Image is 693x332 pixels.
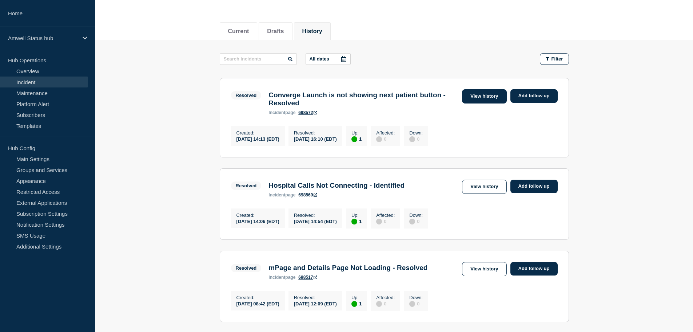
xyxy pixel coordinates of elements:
[268,110,285,115] span: incident
[462,262,506,276] a: View history
[268,91,458,107] h3: Converge Launch is not showing next patient button - Resolved
[409,130,423,136] p: Down :
[351,301,357,307] div: up
[351,300,362,307] div: 1
[302,28,322,35] button: History
[236,300,279,306] div: [DATE] 08:42 (EDT)
[551,56,563,62] span: Filter
[8,35,78,41] p: Amwell Status hub
[351,212,362,218] p: Up :
[268,264,427,272] h3: mPage and Details Page Not Loading - Resolved
[409,136,415,142] div: disabled
[268,181,405,190] h3: Hospital Calls Not Connecting - Identified
[510,89,558,103] a: Add follow up
[376,212,395,218] p: Affected :
[409,218,423,224] div: 0
[351,136,362,142] div: 1
[351,295,362,300] p: Up :
[462,89,506,103] a: View history
[236,295,279,300] p: Created :
[294,130,337,136] p: Resolved :
[306,53,351,65] button: All dates
[409,300,423,307] div: 0
[409,295,423,300] p: Down :
[376,218,395,224] div: 0
[294,212,337,218] p: Resolved :
[409,136,423,142] div: 0
[409,212,423,218] p: Down :
[510,180,558,193] a: Add follow up
[294,300,337,306] div: [DATE] 12:09 (EDT)
[376,136,395,142] div: 0
[267,28,284,35] button: Drafts
[220,53,297,65] input: Search incidents
[236,218,279,224] div: [DATE] 14:06 (EDT)
[268,192,295,198] p: page
[376,301,382,307] div: disabled
[376,300,395,307] div: 0
[351,219,357,224] div: up
[351,130,362,136] p: Up :
[294,136,337,142] div: [DATE] 16:10 (EDT)
[298,110,317,115] a: 698572
[268,275,285,280] span: incident
[294,295,337,300] p: Resolved :
[376,219,382,224] div: disabled
[236,212,279,218] p: Created :
[236,130,279,136] p: Created :
[231,91,262,99] span: Resolved
[294,218,337,224] div: [DATE] 14:54 (EDT)
[376,130,395,136] p: Affected :
[409,219,415,224] div: disabled
[376,295,395,300] p: Affected :
[310,56,329,62] p: All dates
[236,136,279,142] div: [DATE] 14:13 (EDT)
[268,192,285,198] span: incident
[351,218,362,224] div: 1
[298,192,317,198] a: 698569
[228,28,249,35] button: Current
[351,136,357,142] div: up
[231,181,262,190] span: Resolved
[268,110,295,115] p: page
[268,275,295,280] p: page
[540,53,569,65] button: Filter
[231,264,262,272] span: Resolved
[376,136,382,142] div: disabled
[510,262,558,276] a: Add follow up
[409,301,415,307] div: disabled
[298,275,317,280] a: 698517
[462,180,506,194] a: View history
